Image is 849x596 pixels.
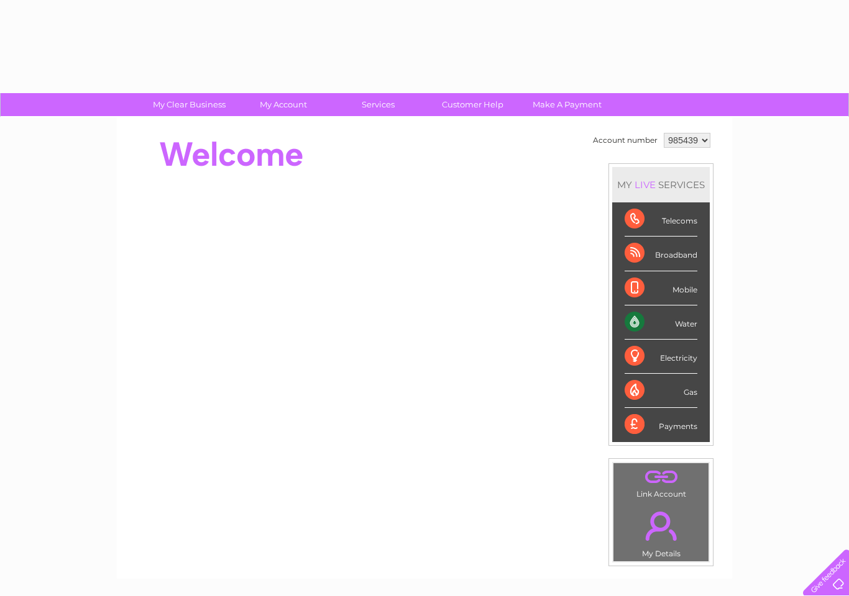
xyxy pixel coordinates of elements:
[625,340,697,374] div: Electricity
[232,93,335,116] a: My Account
[625,374,697,408] div: Gas
[421,93,524,116] a: Customer Help
[625,237,697,271] div: Broadband
[612,167,710,202] div: MY SERVICES
[632,179,658,191] div: LIVE
[625,305,697,340] div: Water
[625,202,697,237] div: Telecoms
[590,130,661,151] td: Account number
[613,463,709,502] td: Link Account
[617,466,705,488] a: .
[613,501,709,562] td: My Details
[625,408,697,441] div: Payments
[327,93,429,116] a: Services
[625,271,697,305] div: Mobile
[516,93,618,116] a: Make A Payment
[617,504,705,548] a: .
[138,93,241,116] a: My Clear Business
